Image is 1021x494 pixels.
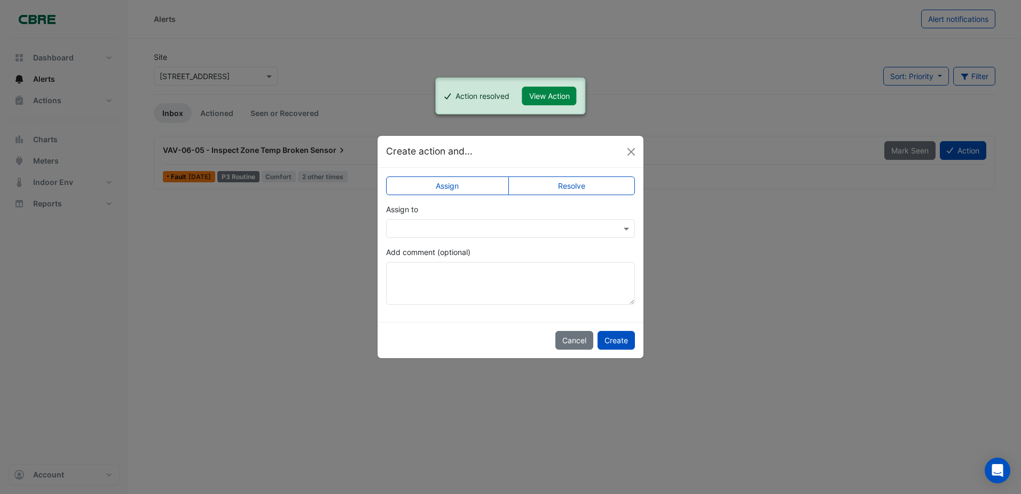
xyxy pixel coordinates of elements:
[598,331,635,350] button: Create
[522,87,577,105] button: View Action
[386,176,509,195] label: Assign
[555,331,593,350] button: Cancel
[455,90,509,102] div: Action resolved
[386,144,473,158] h5: Create action and...
[623,144,639,160] button: Close
[508,176,635,195] label: Resolve
[985,458,1010,483] div: Open Intercom Messenger
[386,246,470,258] label: Add comment (optional)
[386,204,418,215] label: Assign to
